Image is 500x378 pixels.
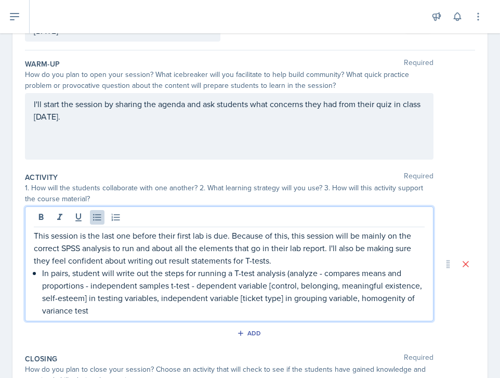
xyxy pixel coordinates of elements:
[25,69,433,91] div: How do you plan to open your session? What icebreaker will you facilitate to help build community...
[233,325,267,341] button: Add
[404,172,433,183] span: Required
[25,172,58,183] label: Activity
[404,59,433,69] span: Required
[34,98,425,123] p: I'll start the session by sharing the agenda and ask students what concerns they had from their q...
[404,354,433,364] span: Required
[34,229,425,267] p: This session is the last one before their first lab is due. Because of this, this session will be...
[25,354,57,364] label: Closing
[25,59,60,69] label: Warm-Up
[25,183,433,204] div: 1. How will the students collaborate with one another? 2. What learning strategy will you use? 3....
[239,329,261,337] div: Add
[42,267,425,317] p: In pairs, student will write out the steps for running a T-test analysis (analyze - compares mean...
